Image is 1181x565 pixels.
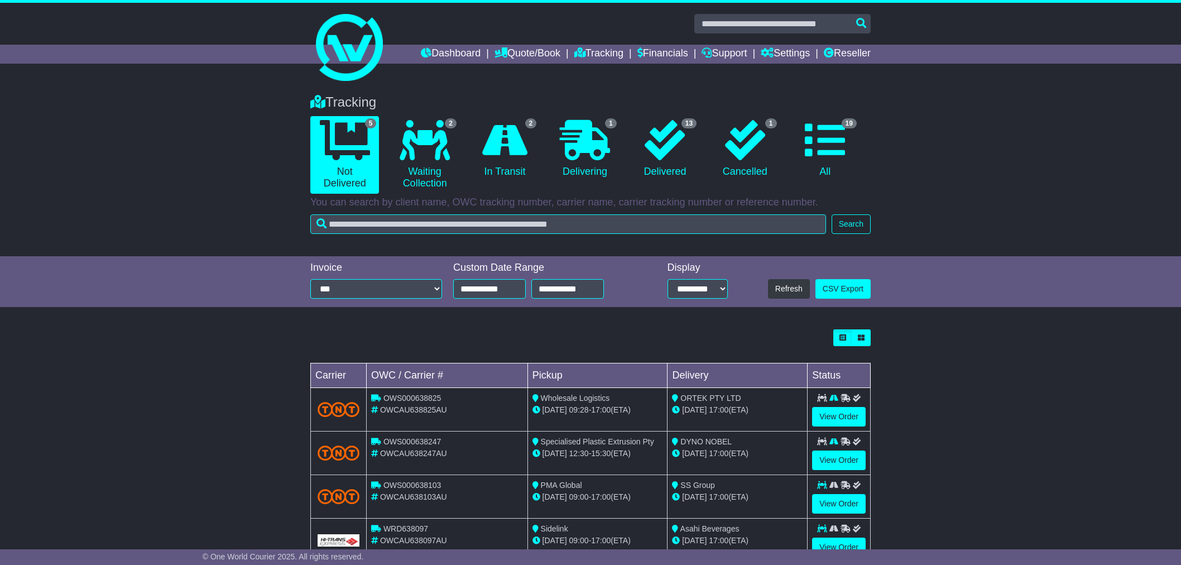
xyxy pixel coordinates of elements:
[569,536,589,545] span: 09:00
[569,405,589,414] span: 09:28
[383,437,441,446] span: OWS000638247
[682,492,707,501] span: [DATE]
[709,449,728,458] span: 17:00
[808,363,871,388] td: Status
[365,118,377,128] span: 5
[383,481,441,490] span: OWS000638103
[383,394,441,403] span: OWS000638825
[591,536,611,545] span: 17:00
[812,538,866,557] a: View Order
[310,262,442,274] div: Invoice
[310,197,871,209] p: You can search by client name, OWC tracking number, carrier name, carrier tracking number or refe...
[668,262,728,274] div: Display
[812,407,866,427] a: View Order
[527,363,668,388] td: Pickup
[380,449,447,458] span: OWCAU638247AU
[383,524,428,533] span: WRD638097
[680,524,740,533] span: Asahi Beverages
[305,94,876,111] div: Tracking
[310,116,379,194] a: 5 Not Delivered
[569,449,589,458] span: 12:30
[832,214,871,234] button: Search
[543,492,567,501] span: [DATE]
[543,449,567,458] span: [DATE]
[541,394,610,403] span: Wholesale Logistics
[672,448,803,459] div: (ETA)
[203,552,364,561] span: © One World Courier 2025. All rights reserved.
[672,404,803,416] div: (ETA)
[421,45,481,64] a: Dashboard
[709,405,728,414] span: 17:00
[761,45,810,64] a: Settings
[591,492,611,501] span: 17:00
[380,492,447,501] span: OWCAU638103AU
[631,116,699,182] a: 13 Delivered
[682,536,707,545] span: [DATE]
[681,118,697,128] span: 13
[318,489,359,504] img: TNT_Domestic.png
[541,524,568,533] span: Sidelink
[591,449,611,458] span: 15:30
[710,116,779,182] a: 1 Cancelled
[709,536,728,545] span: 17:00
[532,448,663,459] div: - (ETA)
[541,437,654,446] span: Specialised Plastic Extrusion Pty
[591,405,611,414] span: 17:00
[380,536,447,545] span: OWCAU638097AU
[390,116,459,194] a: 2 Waiting Collection
[532,491,663,503] div: - (ETA)
[791,116,860,182] a: 19 All
[453,262,632,274] div: Custom Date Range
[311,363,367,388] td: Carrier
[680,481,714,490] span: SS Group
[680,394,741,403] span: ORTEK PTY LTD
[768,279,810,299] button: Refresh
[680,437,732,446] span: DYNO NOBEL
[541,481,582,490] span: PMA Global
[812,451,866,470] a: View Order
[471,116,539,182] a: 2 In Transit
[709,492,728,501] span: 17:00
[812,494,866,514] a: View Order
[318,446,359,461] img: TNT_Domestic.png
[605,118,617,128] span: 1
[569,492,589,501] span: 09:00
[637,45,688,64] a: Financials
[824,45,871,64] a: Reseller
[367,363,528,388] td: OWC / Carrier #
[525,118,537,128] span: 2
[532,535,663,547] div: - (ETA)
[574,45,623,64] a: Tracking
[380,405,447,414] span: OWCAU638825AU
[445,118,457,128] span: 2
[765,118,777,128] span: 1
[318,402,359,417] img: TNT_Domestic.png
[550,116,619,182] a: 1 Delivering
[495,45,560,64] a: Quote/Book
[672,491,803,503] div: (ETA)
[815,279,871,299] a: CSV Export
[672,535,803,547] div: (ETA)
[668,363,808,388] td: Delivery
[842,118,857,128] span: 19
[543,405,567,414] span: [DATE]
[532,404,663,416] div: - (ETA)
[702,45,747,64] a: Support
[318,534,359,547] img: GetCarrierServiceLogo
[682,405,707,414] span: [DATE]
[543,536,567,545] span: [DATE]
[682,449,707,458] span: [DATE]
